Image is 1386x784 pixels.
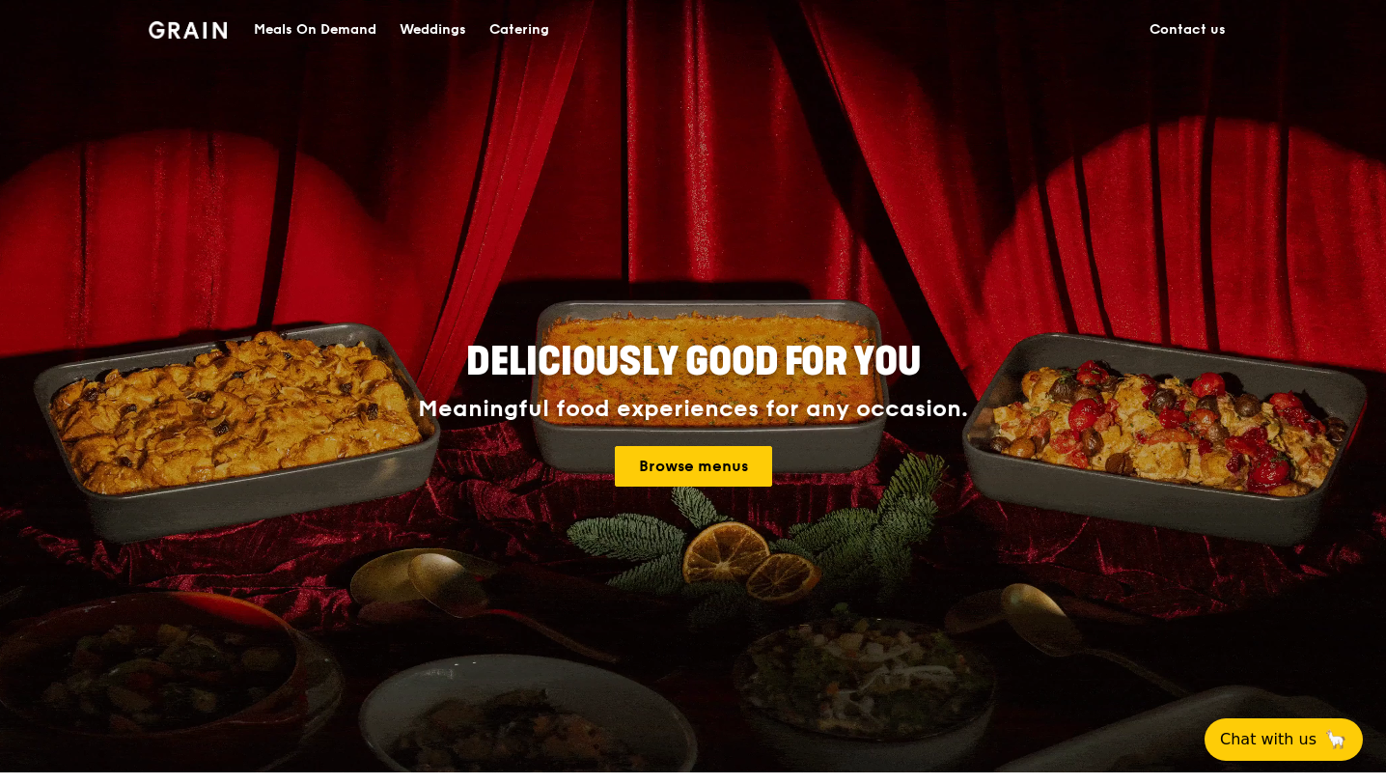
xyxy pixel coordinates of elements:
div: Catering [489,1,549,59]
span: Deliciously good for you [466,339,921,385]
span: Chat with us [1220,728,1317,751]
button: Chat with us🦙 [1205,718,1363,761]
a: Weddings [388,1,478,59]
div: Meals On Demand [254,1,376,59]
a: Contact us [1138,1,1237,59]
span: 🦙 [1324,728,1347,751]
img: Grain [149,21,227,39]
div: Meaningful food experiences for any occasion. [346,396,1040,423]
div: Weddings [400,1,466,59]
a: Browse menus [615,446,772,487]
a: Catering [478,1,561,59]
